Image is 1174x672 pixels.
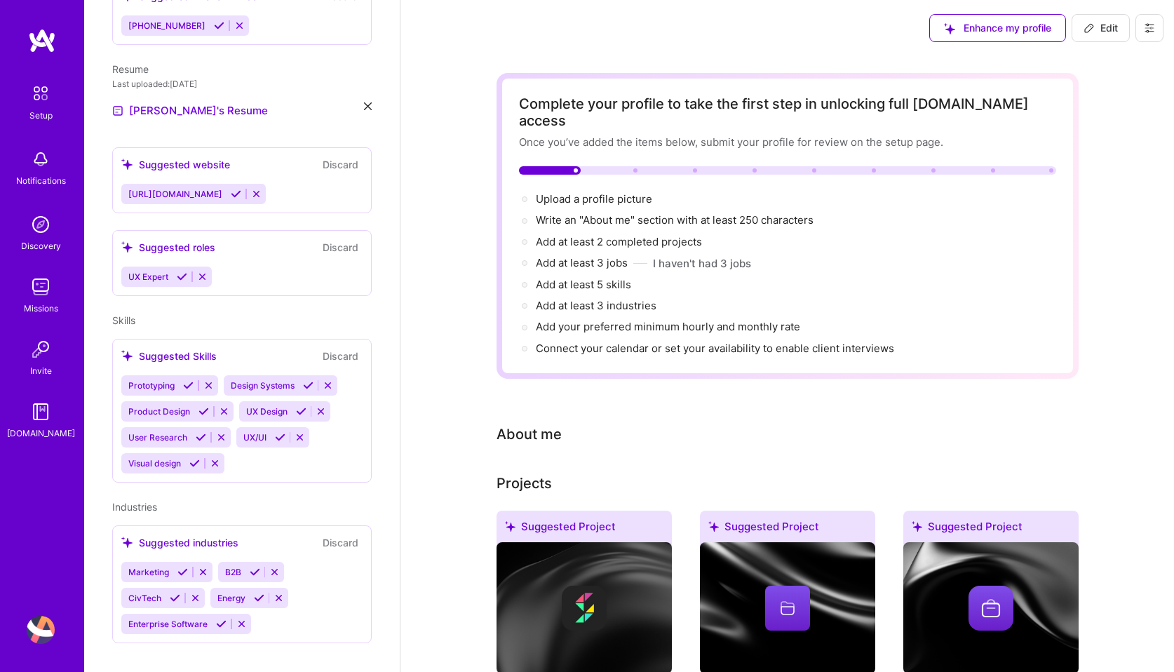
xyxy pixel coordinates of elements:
i: Accept [170,593,180,603]
div: Suggested Skills [121,349,217,363]
i: Reject [197,271,208,282]
span: CivTech [128,593,161,603]
i: Accept [216,619,227,629]
img: teamwork [27,273,55,301]
i: Accept [177,271,187,282]
span: Energy [217,593,245,603]
i: Accept [177,567,188,577]
span: Add at least 3 industries [536,299,656,312]
i: Accept [183,380,194,391]
i: Reject [203,380,214,391]
i: Reject [190,593,201,603]
i: icon Close [364,102,372,110]
button: Edit [1072,14,1130,42]
span: Connect your calendar or set your availability to enable client interviews [536,342,894,355]
span: Add at least 5 skills [536,278,631,291]
div: Missions [24,301,58,316]
span: Add at least 2 completed projects [536,235,702,248]
i: Accept [214,20,224,31]
div: Suggested roles [121,240,215,255]
i: Reject [234,20,245,31]
div: [DOMAIN_NAME] [7,426,75,441]
i: Accept [198,406,209,417]
i: icon SuggestedTeams [708,521,719,532]
img: guide book [27,398,55,426]
i: icon SuggestedTeams [121,159,133,170]
span: Prototyping [128,380,175,391]
span: [PHONE_NUMBER] [128,20,205,31]
span: B2B [225,567,241,577]
img: Invite [27,335,55,363]
button: I haven't had 3 jobs [653,256,751,271]
i: Accept [189,458,200,469]
div: Notifications [16,173,66,188]
i: Reject [323,380,333,391]
i: Reject [198,567,208,577]
i: Accept [250,567,260,577]
span: Upload a profile picture [536,192,652,206]
span: Marketing [128,567,169,577]
i: Accept [231,189,241,199]
div: Last uploaded: [DATE] [112,76,372,91]
img: discovery [27,210,55,238]
i: Accept [196,432,206,443]
div: Suggested industries [121,535,238,550]
button: Discard [318,156,363,173]
i: icon SuggestedTeams [912,521,922,532]
img: logo [28,28,56,53]
span: Product Design [128,406,190,417]
span: Skills [112,314,135,326]
button: Discard [318,535,363,551]
img: setup [26,79,55,108]
img: bell [27,145,55,173]
i: Accept [296,406,306,417]
div: Invite [30,363,52,378]
i: Reject [236,619,247,629]
div: Suggested Project [903,511,1079,548]
i: Reject [216,432,227,443]
span: Enterprise Software [128,619,208,629]
i: Accept [303,380,313,391]
a: User Avatar [23,616,58,644]
i: Reject [219,406,229,417]
i: Accept [275,432,285,443]
span: Edit [1084,21,1118,35]
div: Projects [497,473,552,494]
span: User Research [128,432,187,443]
span: Industries [112,501,157,513]
span: Visual design [128,458,181,469]
div: Discovery [21,238,61,253]
i: Reject [316,406,326,417]
span: Write an "About me" section with at least 250 characters [536,213,816,227]
i: icon SuggestedTeams [505,521,515,532]
i: Reject [295,432,305,443]
img: Resume [112,105,123,116]
span: Add at least 3 jobs [536,256,628,269]
span: UX Expert [128,271,168,282]
span: UX/UI [243,432,266,443]
div: Once you’ve added the items below, submit your profile for review on the setup page. [519,135,1056,149]
i: Reject [251,189,262,199]
button: Discard [318,239,363,255]
img: Company logo [969,586,1013,631]
div: Suggested website [121,157,230,172]
span: Design Systems [231,380,295,391]
i: Reject [269,567,280,577]
div: Setup [29,108,53,123]
div: Complete your profile to take the first step in unlocking full [DOMAIN_NAME] access [519,95,1056,129]
i: Accept [254,593,264,603]
div: About me [497,424,562,445]
img: Company logo [562,586,607,631]
img: User Avatar [27,616,55,644]
i: Reject [210,458,220,469]
i: Reject [274,593,284,603]
i: icon SuggestedTeams [121,537,133,549]
i: icon SuggestedTeams [121,350,133,362]
span: Resume [112,63,149,75]
div: Add projects you've worked on [497,473,552,494]
span: UX Design [246,406,288,417]
a: [PERSON_NAME]'s Resume [112,102,268,119]
i: icon SuggestedTeams [121,241,133,253]
button: Discard [318,348,363,364]
span: [URL][DOMAIN_NAME] [128,189,222,199]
